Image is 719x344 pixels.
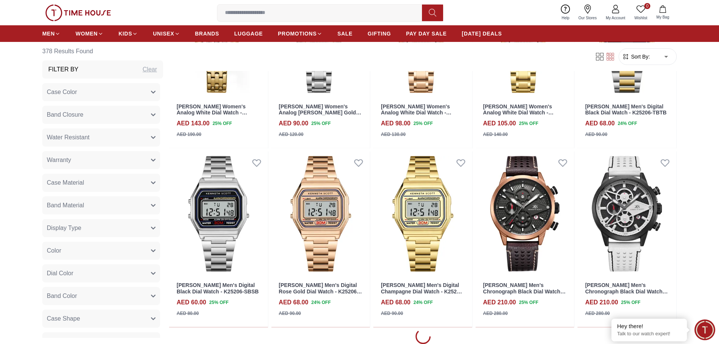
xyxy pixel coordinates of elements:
span: My Bag [653,14,672,20]
h4: AED 60.00 [177,298,206,307]
p: Talk to our watch expert! [617,331,681,337]
span: Water Resistant [47,133,89,142]
span: 25 % OFF [311,120,331,127]
span: Band Color [47,292,77,301]
button: Case Shape [42,310,160,328]
span: My Account [603,15,628,21]
div: AED 90.00 [585,131,607,138]
div: Hey there! [617,322,681,330]
a: Our Stores [574,3,601,22]
span: MEN [42,30,55,37]
img: Kenneth Scott Men's Chronograph Black Dial Watch - K25108-DLDB [476,151,574,276]
a: SALE [337,27,353,40]
button: Warranty [42,151,160,169]
a: [DATE] DEALS [462,27,502,40]
a: [PERSON_NAME] Men's Digital Champagne Dial Watch - K25206-GBGC [381,282,464,301]
a: GIFTING [368,27,391,40]
span: 25 % OFF [413,120,433,127]
span: 25 % OFF [209,299,228,306]
a: [PERSON_NAME] Women's Analog White Dial Watch - K25504-GBGW [483,103,554,122]
a: UNISEX [153,27,180,40]
h4: AED 90.00 [279,119,308,128]
span: LUGGAGE [234,30,263,37]
div: Chat Widget [694,319,715,340]
h4: AED 68.00 [279,298,308,307]
h4: AED 210.00 [483,298,516,307]
span: Case Color [47,88,77,97]
div: AED 280.00 [585,310,610,317]
span: Help [559,15,573,21]
a: [PERSON_NAME] Men's Digital Black Dial Watch - K25206-TBTB [585,103,667,116]
span: Sort By: [630,53,650,60]
span: Case Shape [47,314,80,323]
span: Dial Color [47,269,73,278]
h4: AED 105.00 [483,119,516,128]
span: Display Type [47,224,81,233]
img: Kenneth Scott Men's Digital Black Dial Watch - K25206-SBSB [169,151,268,276]
span: 25 % OFF [212,120,232,127]
a: MEN [42,27,60,40]
button: Case Material [42,174,160,192]
a: [PERSON_NAME] Men's Chronograph Black Dial Watch - K25108-BLWB [585,282,668,301]
h4: AED 68.00 [585,119,614,128]
h3: Filter By [48,65,79,74]
span: Case Material [47,178,84,187]
span: BRANDS [195,30,219,37]
button: Water Resistant [42,128,160,147]
span: [DATE] DEALS [462,30,502,37]
a: [PERSON_NAME] Men's Digital Rose Gold Dial Watch - K25206-RBKK [279,282,362,301]
a: KIDS [119,27,138,40]
span: UNISEX [153,30,174,37]
a: Kenneth Scott Men's Chronograph Black Dial Watch - K25108-BLWB [577,151,676,276]
span: Band Material [47,201,84,210]
span: GIFTING [368,30,391,37]
button: Band Color [42,287,160,305]
div: AED 190.00 [177,131,201,138]
span: 25 % OFF [519,120,538,127]
span: 24 % OFF [311,299,331,306]
h4: AED 143.00 [177,119,209,128]
a: [PERSON_NAME] Women's Analog White Dial Watch - K25504-KBKW [381,103,451,122]
a: PROMOTIONS [278,27,322,40]
a: LUGGAGE [234,27,263,40]
button: Dial Color [42,264,160,282]
a: [PERSON_NAME] Men's Chronograph Black Dial Watch - K25108-DLDB [483,282,566,301]
img: Kenneth Scott Men's Digital Rose Gold Dial Watch - K25206-RBKK [271,151,370,276]
button: Case Color [42,83,160,101]
span: Band Closure [47,110,83,119]
div: AED 120.00 [279,131,303,138]
span: 25 % OFF [519,299,538,306]
span: PAY DAY SALE [406,30,447,37]
img: ... [45,5,111,21]
a: PAY DAY SALE [406,27,447,40]
button: My Bag [652,4,674,22]
a: [PERSON_NAME] Women's Analog [PERSON_NAME] Gold Highlight Dial Watch - K25504-SBSWK [279,103,362,128]
div: AED 280.00 [483,310,508,317]
span: Our Stores [576,15,600,21]
img: Kenneth Scott Men's Digital Champagne Dial Watch - K25206-GBGC [373,151,472,276]
div: AED 90.00 [279,310,301,317]
h4: AED 68.00 [381,298,410,307]
button: Color [42,242,160,260]
div: AED 130.00 [381,131,405,138]
span: 24 % OFF [618,120,637,127]
h4: AED 210.00 [585,298,618,307]
a: Help [557,3,574,22]
a: [PERSON_NAME] Women's Analog White Dial Watch - K25510-GBGW [177,103,247,122]
span: Warranty [47,156,71,165]
button: Band Material [42,196,160,214]
div: AED 80.00 [177,310,199,317]
a: 0Wishlist [630,3,652,22]
span: 25 % OFF [621,299,640,306]
div: AED 140.00 [483,131,508,138]
span: Wishlist [631,15,650,21]
span: SALE [337,30,353,37]
a: [PERSON_NAME] Men's Digital Black Dial Watch - K25206-SBSB [177,282,259,295]
span: 0 [644,3,650,9]
a: WOMEN [75,27,103,40]
span: KIDS [119,30,132,37]
span: WOMEN [75,30,98,37]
